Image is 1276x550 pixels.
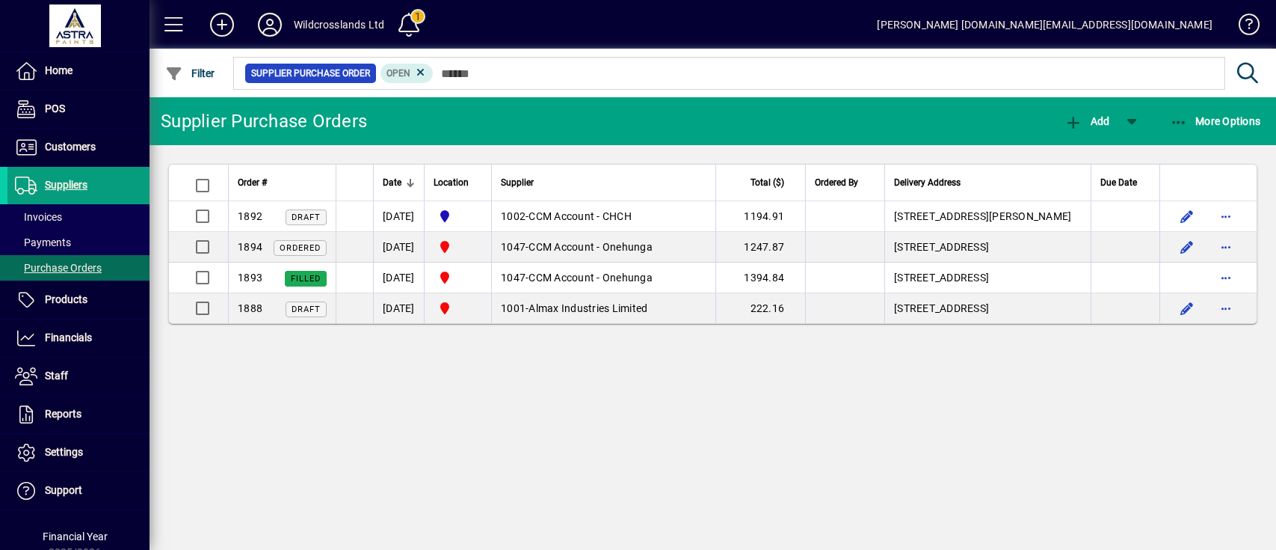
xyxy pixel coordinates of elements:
[7,472,150,510] a: Support
[45,64,73,76] span: Home
[1214,204,1238,228] button: More options
[7,230,150,255] a: Payments
[45,331,92,343] span: Financials
[715,201,805,232] td: 1194.91
[383,174,401,191] span: Date
[238,241,262,253] span: 1894
[373,263,424,293] td: [DATE]
[380,64,434,83] mat-chip: Completion Status: Open
[1064,115,1109,127] span: Add
[1175,235,1199,259] button: Edit
[7,358,150,395] a: Staff
[491,232,715,263] td: -
[373,293,424,323] td: [DATE]
[373,201,424,232] td: [DATE]
[238,174,327,191] div: Order #
[501,210,525,222] span: 1002
[1214,296,1238,320] button: More options
[45,293,87,305] span: Products
[491,201,715,232] td: -
[884,263,1091,293] td: [STREET_ADDRESS]
[45,408,81,420] span: Reports
[7,281,150,319] a: Products
[815,174,858,191] span: Ordered By
[15,211,62,223] span: Invoices
[434,299,482,317] span: Onehunga
[45,370,68,382] span: Staff
[45,179,87,191] span: Suppliers
[165,67,215,79] span: Filter
[198,11,246,38] button: Add
[501,174,706,191] div: Supplier
[1175,204,1199,228] button: Edit
[294,13,384,37] div: Wildcrosslands Ltd
[884,293,1091,323] td: [STREET_ADDRESS]
[238,272,262,284] span: 1893
[491,293,715,323] td: -
[1061,108,1113,135] button: Add
[7,204,150,230] a: Invoices
[291,274,321,284] span: Filled
[715,232,805,263] td: 1247.87
[491,263,715,293] td: -
[386,68,410,79] span: Open
[528,210,632,222] span: CCM Account - CHCH
[7,434,150,471] a: Settings
[725,174,798,191] div: Total ($)
[45,141,96,153] span: Customers
[7,396,150,433] a: Reports
[45,484,82,496] span: Support
[434,238,482,256] span: Onehunga
[246,11,294,38] button: Profile
[280,243,321,253] span: Ordered
[715,263,805,293] td: 1394.84
[434,174,482,191] div: Location
[1100,174,1150,191] div: Due Date
[251,66,370,81] span: Supplier Purchase Order
[877,13,1212,37] div: [PERSON_NAME] [DOMAIN_NAME][EMAIL_ADDRESS][DOMAIN_NAME]
[1214,266,1238,290] button: More options
[7,129,150,166] a: Customers
[7,91,150,128] a: POS
[501,174,534,191] span: Supplier
[434,269,482,287] span: Onehunga
[43,531,108,543] span: Financial Year
[7,320,150,357] a: Financials
[1227,3,1257,52] a: Knowledge Base
[715,293,805,323] td: 222.16
[501,241,525,253] span: 1047
[7,52,150,90] a: Home
[528,302,647,314] span: Almax Industries Limited
[15,262,102,274] span: Purchase Orders
[238,174,267,191] span: Order #
[373,232,424,263] td: [DATE]
[1166,108,1265,135] button: More Options
[501,272,525,284] span: 1047
[1100,174,1137,191] span: Due Date
[45,446,83,458] span: Settings
[15,236,71,248] span: Payments
[884,232,1091,263] td: [STREET_ADDRESS]
[238,210,262,222] span: 1892
[751,174,784,191] span: Total ($)
[815,174,875,191] div: Ordered By
[238,302,262,314] span: 1888
[161,109,367,133] div: Supplier Purchase Orders
[1170,115,1261,127] span: More Options
[383,174,415,191] div: Date
[45,103,65,114] span: POS
[528,241,653,253] span: CCM Account - Onehunga
[1175,296,1199,320] button: Edit
[292,213,321,222] span: Draft
[884,201,1091,232] td: [STREET_ADDRESS][PERSON_NAME]
[434,207,482,225] span: Christchurch
[528,272,653,284] span: CCM Account - Onehunga
[434,174,469,191] span: Location
[894,174,961,191] span: Delivery Address
[7,255,150,281] a: Purchase Orders
[1214,235,1238,259] button: More options
[292,305,321,314] span: Draft
[501,302,525,314] span: 1001
[161,60,219,87] button: Filter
